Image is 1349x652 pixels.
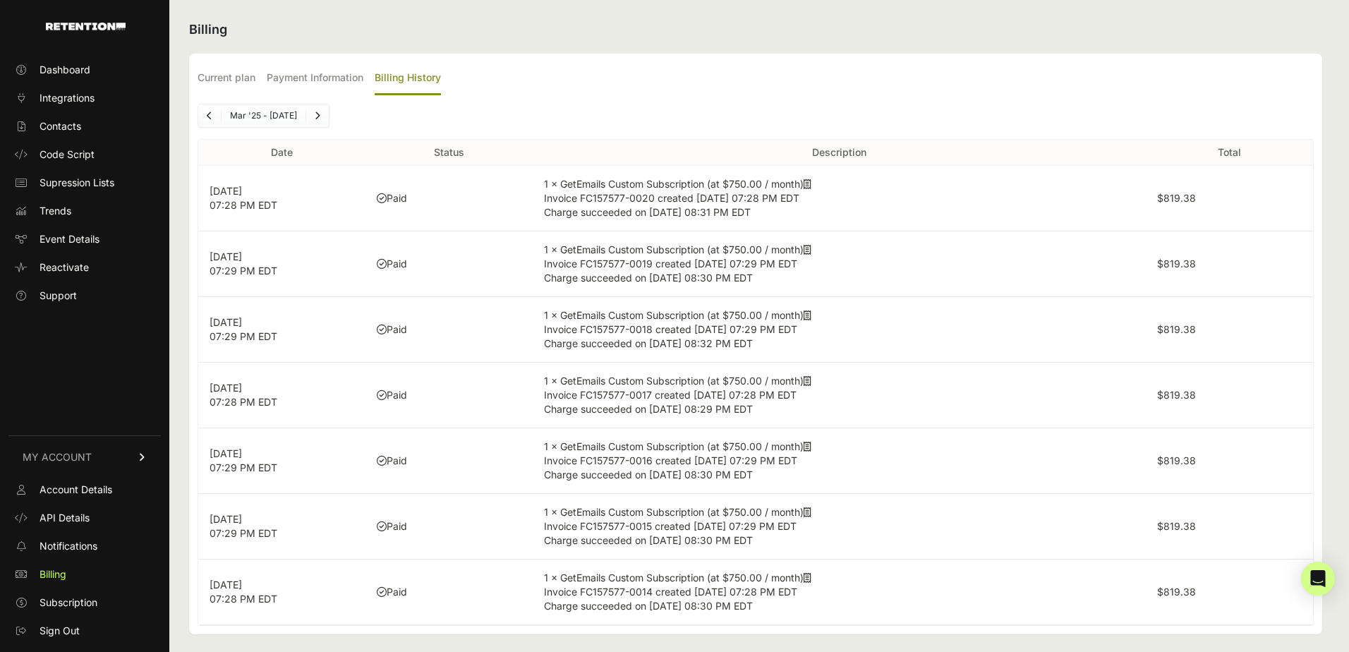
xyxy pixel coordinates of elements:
[375,62,441,95] label: Billing History
[189,20,1322,40] h2: Billing
[40,91,95,105] span: Integrations
[544,469,753,481] span: Charge succeeded on [DATE] 08:30 PM EDT
[40,119,81,133] span: Contacts
[40,289,77,303] span: Support
[23,450,92,464] span: MY ACCOUNT
[40,63,90,77] span: Dashboard
[533,166,1146,231] td: 1 × GetEmails Custom Subscription (at $750.00 / month)
[40,204,71,218] span: Trends
[544,403,753,415] span: Charge succeeded on [DATE] 08:29 PM EDT
[533,231,1146,297] td: 1 × GetEmails Custom Subscription (at $750.00 / month)
[210,184,354,212] p: [DATE] 07:28 PM EDT
[365,363,533,428] td: Paid
[210,512,354,541] p: [DATE] 07:29 PM EDT
[544,389,797,401] span: Invoice FC157577-0017 created [DATE] 07:28 PM EDT
[544,323,797,335] span: Invoice FC157577-0018 created [DATE] 07:29 PM EDT
[40,232,99,246] span: Event Details
[1301,562,1335,596] div: Open Intercom Messenger
[544,206,751,218] span: Charge succeeded on [DATE] 08:31 PM EDT
[365,140,533,166] th: Status
[221,110,306,121] li: Mar '25 - [DATE]
[544,534,753,546] span: Charge succeeded on [DATE] 08:30 PM EDT
[1157,192,1196,204] label: $819.38
[8,435,161,478] a: MY ACCOUNT
[8,563,161,586] a: Billing
[533,140,1146,166] th: Description
[40,511,90,525] span: API Details
[8,256,161,279] a: Reactivate
[1157,258,1196,270] label: $819.38
[8,200,161,222] a: Trends
[8,284,161,307] a: Support
[544,337,753,349] span: Charge succeeded on [DATE] 08:32 PM EDT
[365,428,533,494] td: Paid
[210,381,354,409] p: [DATE] 07:28 PM EDT
[1157,323,1196,335] label: $819.38
[8,478,161,501] a: Account Details
[210,250,354,278] p: [DATE] 07:29 PM EDT
[40,596,97,610] span: Subscription
[40,260,89,274] span: Reactivate
[365,494,533,560] td: Paid
[8,228,161,250] a: Event Details
[1157,389,1196,401] label: $819.38
[8,115,161,138] a: Contacts
[365,297,533,363] td: Paid
[8,620,161,642] a: Sign Out
[533,297,1146,363] td: 1 × GetEmails Custom Subscription (at $750.00 / month)
[46,23,126,30] img: Retention.com
[8,591,161,614] a: Subscription
[210,447,354,475] p: [DATE] 07:29 PM EDT
[8,143,161,166] a: Code Script
[8,535,161,557] a: Notifications
[533,560,1146,625] td: 1 × GetEmails Custom Subscription (at $750.00 / month)
[1146,140,1313,166] th: Total
[544,272,753,284] span: Charge succeeded on [DATE] 08:30 PM EDT
[40,147,95,162] span: Code Script
[533,363,1146,428] td: 1 × GetEmails Custom Subscription (at $750.00 / month)
[544,520,797,532] span: Invoice FC157577-0015 created [DATE] 07:29 PM EDT
[365,231,533,297] td: Paid
[40,483,112,497] span: Account Details
[306,104,329,127] a: Next
[544,600,753,612] span: Charge succeeded on [DATE] 08:30 PM EDT
[198,62,255,95] label: Current plan
[210,315,354,344] p: [DATE] 07:29 PM EDT
[544,586,797,598] span: Invoice FC157577-0014 created [DATE] 07:28 PM EDT
[8,507,161,529] a: API Details
[533,494,1146,560] td: 1 × GetEmails Custom Subscription (at $750.00 / month)
[365,166,533,231] td: Paid
[533,428,1146,494] td: 1 × GetEmails Custom Subscription (at $750.00 / month)
[365,560,533,625] td: Paid
[40,567,66,581] span: Billing
[198,140,365,166] th: Date
[40,176,114,190] span: Supression Lists
[267,62,363,95] label: Payment Information
[544,192,799,204] span: Invoice FC157577-0020 created [DATE] 07:28 PM EDT
[1157,586,1196,598] label: $819.38
[210,578,354,606] p: [DATE] 07:28 PM EDT
[1157,520,1196,532] label: $819.38
[1157,454,1196,466] label: $819.38
[8,171,161,194] a: Supression Lists
[544,258,797,270] span: Invoice FC157577-0019 created [DATE] 07:29 PM EDT
[40,539,97,553] span: Notifications
[40,624,80,638] span: Sign Out
[8,87,161,109] a: Integrations
[544,454,797,466] span: Invoice FC157577-0016 created [DATE] 07:29 PM EDT
[8,59,161,81] a: Dashboard
[198,104,221,127] a: Previous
